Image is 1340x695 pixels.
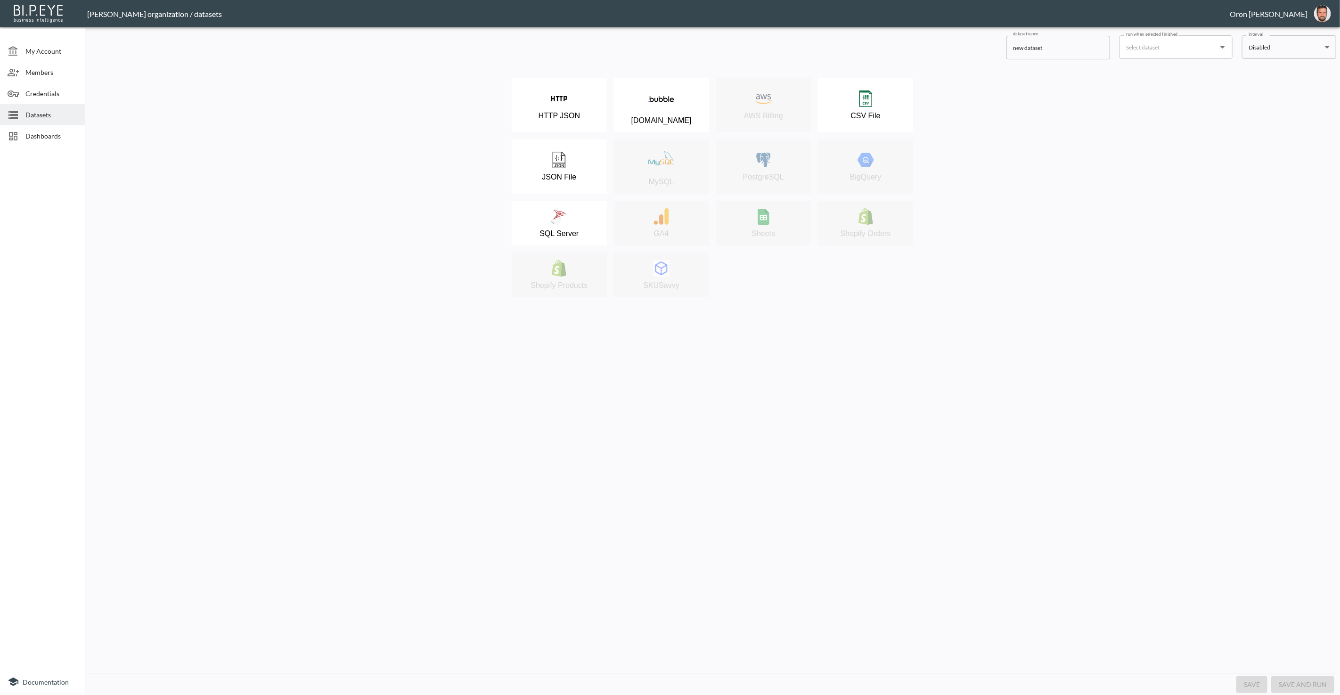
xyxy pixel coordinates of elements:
input: Select dataset [1124,40,1214,55]
p: MySQL [649,178,674,186]
p: PostgreSQL [743,173,784,181]
span: Datasets [25,110,77,120]
button: SKUSavvySKUSavvy [614,253,709,297]
span: Documentation [23,678,69,686]
p: Sheets [752,229,775,238]
p: JSON File [542,173,576,181]
p: GA4 [654,229,669,238]
button: postgres iconPostgreSQL [716,139,811,194]
button: awsBilling iconAWS Billing [716,78,811,132]
span: Dashboards [25,131,77,141]
p: [DOMAIN_NAME] [631,116,692,125]
a: Documentation [8,676,77,687]
button: mysql iconMySQL [614,139,709,194]
div: Oron [PERSON_NAME] [1230,9,1307,18]
button: csv iconCSV File [818,78,913,132]
p: HTTP JSON [539,112,580,120]
button: shopify productsShopify Products [512,253,607,297]
button: google analyticsGA4 [614,201,709,245]
p: SKUSavvy [643,281,679,290]
span: Members [25,67,77,77]
img: big query icon [858,152,874,168]
img: shopify products [551,260,567,277]
img: mysql icon [648,147,674,173]
img: SKUSavvy [653,260,670,277]
span: My Account [25,46,77,56]
button: json iconJSON File [512,139,607,194]
img: google analytics [653,208,670,225]
button: shopify ordersShopify Orders [818,201,913,245]
button: Open [1216,41,1229,54]
img: google sheets [755,208,772,225]
button: google sheetsSheets [716,201,811,245]
button: http iconHTTP JSON [512,78,607,132]
p: BigQuery [850,173,882,181]
img: http icon [551,90,567,107]
img: json icon [551,152,567,168]
label: run when selected finished [1126,31,1178,37]
button: big query iconBigQuery [818,139,913,194]
img: awsBilling icon [755,90,772,107]
div: [PERSON_NAME] organization / datasets [87,9,1230,18]
p: AWS Billing [744,112,783,120]
img: bipeye-logo [12,2,66,24]
button: mssql iconSQL Server [512,201,607,245]
img: shopify orders [858,208,874,225]
p: SQL Server [539,229,579,238]
img: csv icon [858,90,874,107]
span: Credentials [25,89,77,98]
button: bubble.io icon[DOMAIN_NAME] [614,78,709,132]
img: postgres icon [755,152,772,168]
label: dataset name [1013,31,1038,37]
div: Disabled [1249,42,1321,53]
label: interval [1249,31,1264,37]
p: CSV File [851,112,881,120]
p: Shopify Orders [841,229,891,238]
p: Shopify Products [531,281,588,290]
img: f7df4f0b1e237398fe25aedd0497c453 [1314,5,1331,22]
img: mssql icon [551,208,567,225]
button: oron@bipeye.com [1307,2,1338,25]
img: bubble.io icon [648,86,674,112]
